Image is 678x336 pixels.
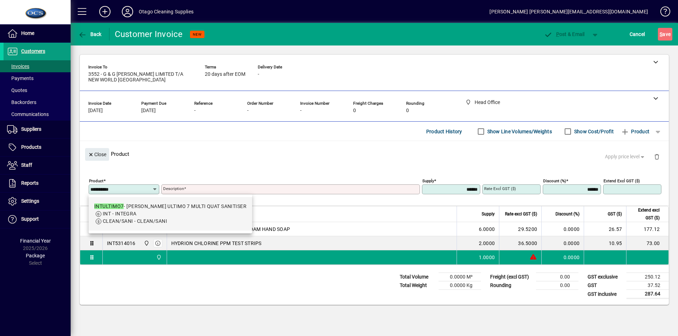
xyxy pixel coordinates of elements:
td: GST inclusive [584,290,626,299]
td: GST exclusive [584,273,626,281]
div: Product [80,141,669,167]
span: Rate excl GST ($) [505,210,537,218]
app-page-header-button: Back [71,28,109,41]
span: Apply price level [605,153,646,160]
div: Customer Invoice [115,29,183,40]
span: 3552 - G & G [PERSON_NAME] LIMITED T/A NEW WORLD [GEOGRAPHIC_DATA] [88,72,194,83]
span: Communications [7,111,49,117]
span: Financial Year [20,238,51,244]
label: Show Cost/Profit [573,128,614,135]
span: - [300,108,302,114]
span: 0 [406,108,409,114]
span: Head Office [142,239,150,247]
mat-label: Product [89,178,103,183]
span: Close [88,149,106,160]
span: Reports [21,180,38,186]
td: 250.12 [626,273,669,281]
a: Suppliers [4,121,71,138]
span: Staff [21,162,32,168]
span: - [247,108,249,114]
span: Settings [21,198,39,204]
span: HYDRION CHLORINE PPM TEST STRIPS [171,240,262,247]
a: Home [4,25,71,42]
span: [DATE] [88,108,103,114]
td: 177.12 [626,222,668,236]
button: Back [76,28,103,41]
span: Suppliers [21,126,41,132]
span: - [258,72,259,77]
mat-label: Description [163,186,184,191]
a: Products [4,139,71,156]
span: Cancel [630,29,645,40]
span: Supply [482,210,495,218]
td: 0.0000 Kg [439,281,481,290]
td: 73.00 [626,236,668,250]
span: CLEAN/SANI - CLEAN/SANI [103,218,167,224]
span: S [660,31,662,37]
button: Product History [423,125,465,138]
div: [PERSON_NAME] [PERSON_NAME][EMAIL_ADDRESS][DOMAIN_NAME] [489,6,648,17]
a: Staff [4,157,71,174]
span: Package [26,253,45,258]
em: INTULTIMO7 [94,203,124,209]
span: P [556,31,559,37]
span: Home [21,30,34,36]
span: INT - INTEGRA [103,211,137,216]
span: Quotes [7,87,27,93]
span: [DATE] [141,108,156,114]
button: Profile [116,5,139,18]
label: Show Line Volumes/Weights [486,128,552,135]
span: NEW [193,32,202,37]
mat-label: Discount (%) [543,178,566,183]
span: ave [660,29,671,40]
div: 36.5000 [504,240,537,247]
mat-label: Extend excl GST ($) [603,178,640,183]
a: Communications [4,108,71,120]
mat-error: Required [163,194,414,202]
span: Head Office [154,253,162,261]
td: 0.00 [536,273,578,281]
div: INT5314016 [107,240,136,247]
td: 37.52 [626,281,669,290]
td: 10.95 [584,236,626,250]
span: Backorders [7,99,36,105]
app-page-header-button: Delete [648,153,665,160]
span: 2.0000 [479,240,495,247]
span: 1.0000 [479,254,495,261]
button: Post & Email [540,28,588,41]
a: Reports [4,175,71,192]
a: Invoices [4,60,71,72]
button: Delete [648,148,665,165]
span: Product History [426,126,462,137]
span: Extend excl GST ($) [631,206,660,222]
span: Products [21,144,41,150]
button: Cancel [628,28,647,41]
button: Apply price level [602,151,649,163]
a: Quotes [4,84,71,96]
td: 0.0000 [541,222,584,236]
div: Otago Cleaning Supplies [139,6,194,17]
a: Backorders [4,96,71,108]
a: Settings [4,193,71,210]
a: Payments [4,72,71,84]
a: Knowledge Base [655,1,669,24]
span: 6.0000 [479,226,495,233]
td: 0.00 [536,281,578,290]
div: 29.5200 [504,226,537,233]
td: Total Volume [396,273,439,281]
span: 20 days after EOM [205,72,245,77]
span: Support [21,216,39,222]
mat-label: Supply [422,178,434,183]
td: 287.64 [626,290,669,299]
td: 0.0000 M³ [439,273,481,281]
a: Support [4,210,71,228]
td: Rounding [487,281,536,290]
app-page-header-button: Close [83,151,111,157]
span: - [194,108,196,114]
span: Back [78,31,102,37]
span: Discount (%) [555,210,579,218]
span: ost & Email [544,31,585,37]
button: Add [94,5,116,18]
span: 0 [353,108,356,114]
td: 0.0000 [541,236,584,250]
